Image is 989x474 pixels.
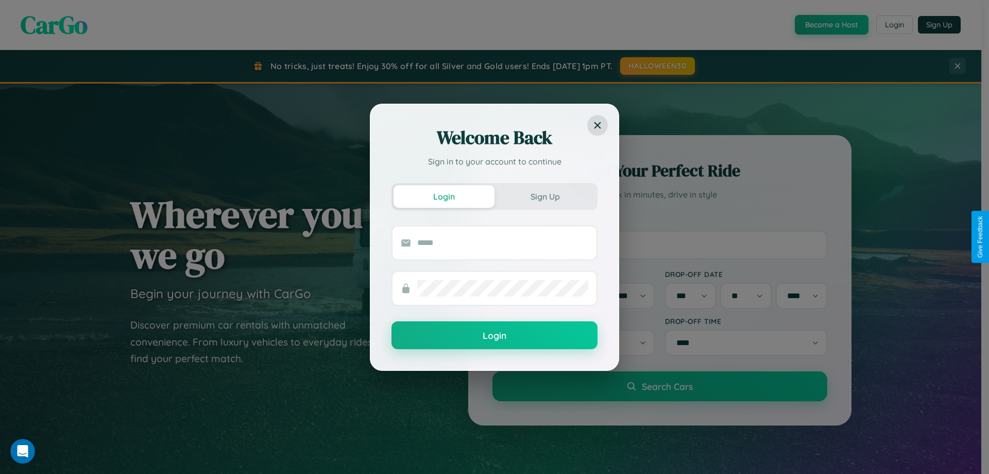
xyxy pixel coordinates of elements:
[394,185,494,208] button: Login
[391,321,598,349] button: Login
[494,185,595,208] button: Sign Up
[10,439,35,464] iframe: Intercom live chat
[391,155,598,168] p: Sign in to your account to continue
[391,125,598,150] h2: Welcome Back
[977,216,984,258] div: Give Feedback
